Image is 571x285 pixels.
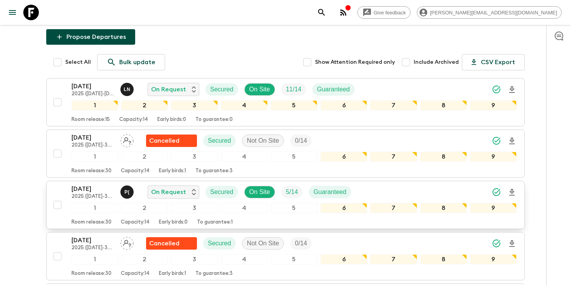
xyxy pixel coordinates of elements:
[205,186,238,198] div: Secured
[71,82,114,91] p: [DATE]
[146,237,197,250] div: Flash Pack cancellation
[320,203,367,213] div: 6
[420,152,467,162] div: 8
[65,58,91,66] span: Select All
[46,181,525,229] button: [DATE]2025 ([DATE]-30 April with Phuket)Pooky (Thanaphan) KerdyooOn RequestSecuredOn SiteTrip Fil...
[420,100,467,110] div: 8
[271,254,317,264] div: 5
[370,100,417,110] div: 7
[71,152,118,162] div: 1
[71,133,114,142] p: [DATE]
[320,152,367,162] div: 6
[507,239,517,248] svg: Download Onboarding
[124,86,130,93] p: L N
[369,10,410,16] span: Give feedback
[492,187,501,197] svg: Synced Successfully
[470,203,517,213] div: 9
[290,237,312,250] div: Trip Fill
[242,135,284,147] div: Not On Site
[507,188,517,197] svg: Download Onboarding
[121,152,168,162] div: 2
[295,136,307,145] p: 0 / 14
[46,78,525,126] button: [DATE]2025 ([DATE]-[DATE] with [PERSON_NAME])Lalidarat NiyomratOn RequestSecuredOn SiteTrip FillG...
[271,152,317,162] div: 5
[71,254,118,264] div: 1
[244,83,275,96] div: On Site
[120,185,135,199] button: P(
[171,152,218,162] div: 3
[157,117,186,123] p: Early birds: 0
[507,136,517,146] svg: Download Onboarding
[159,219,188,226] p: Early birds: 0
[247,136,279,145] p: Not On Site
[71,271,111,277] p: Room release: 30
[286,85,301,94] p: 11 / 14
[71,100,118,110] div: 1
[159,168,186,174] p: Early birds: 1
[197,219,233,226] p: To guarantee: 1
[221,152,268,162] div: 4
[370,152,417,162] div: 7
[208,136,231,145] p: Secured
[221,254,268,264] div: 4
[171,254,218,264] div: 3
[492,85,501,94] svg: Synced Successfully
[221,203,268,213] div: 4
[120,85,135,91] span: Lalidarat Niyomrat
[417,6,562,19] div: [PERSON_NAME][EMAIL_ADDRESS][DOMAIN_NAME]
[171,100,218,110] div: 3
[46,232,525,280] button: [DATE]2025 ([DATE]-30 April with Phuket)Assign pack leaderFlash Pack cancellationSecuredNot On Si...
[121,168,150,174] p: Capacity: 14
[210,187,233,197] p: Secured
[120,188,135,194] span: Pooky (Thanaphan) Kerdyoo
[121,219,150,226] p: Capacity: 14
[46,129,525,178] button: [DATE]2025 ([DATE]-30 April with Phuket)Assign pack leaderFlash Pack cancellationSecuredNot On Si...
[470,100,517,110] div: 9
[290,135,312,147] div: Trip Fill
[205,83,238,96] div: Secured
[317,85,350,94] p: Guaranteed
[71,117,110,123] p: Room release: 15
[71,236,114,245] p: [DATE]
[249,85,270,94] p: On Site
[124,189,129,195] p: P (
[507,85,517,94] svg: Download Onboarding
[492,239,501,248] svg: Synced Successfully
[146,135,197,147] div: Flash Pack cancellation
[244,186,275,198] div: On Site
[370,254,417,264] div: 7
[120,239,134,245] span: Assign pack leader
[71,168,111,174] p: Room release: 30
[151,85,186,94] p: On Request
[195,271,233,277] p: To guarantee: 3
[420,254,467,264] div: 8
[247,239,279,248] p: Not On Site
[121,100,168,110] div: 2
[149,136,179,145] p: Cancelled
[119,58,155,67] p: Bulk update
[121,203,168,213] div: 2
[171,203,218,213] div: 3
[315,58,395,66] span: Show Attention Required only
[71,219,111,226] p: Room release: 30
[295,239,307,248] p: 0 / 14
[151,187,186,197] p: On Request
[462,54,525,70] button: CSV Export
[286,187,298,197] p: 5 / 14
[242,237,284,250] div: Not On Site
[357,6,411,19] a: Give feedback
[120,83,135,96] button: LN
[121,254,168,264] div: 2
[71,203,118,213] div: 1
[271,203,317,213] div: 5
[203,135,236,147] div: Secured
[320,254,367,264] div: 6
[420,203,467,213] div: 8
[159,271,186,277] p: Early birds: 1
[71,194,114,200] p: 2025 ([DATE]-30 April with Phuket)
[195,168,233,174] p: To guarantee: 3
[320,100,367,110] div: 6
[120,136,134,143] span: Assign pack leader
[221,100,268,110] div: 4
[314,5,329,20] button: search adventures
